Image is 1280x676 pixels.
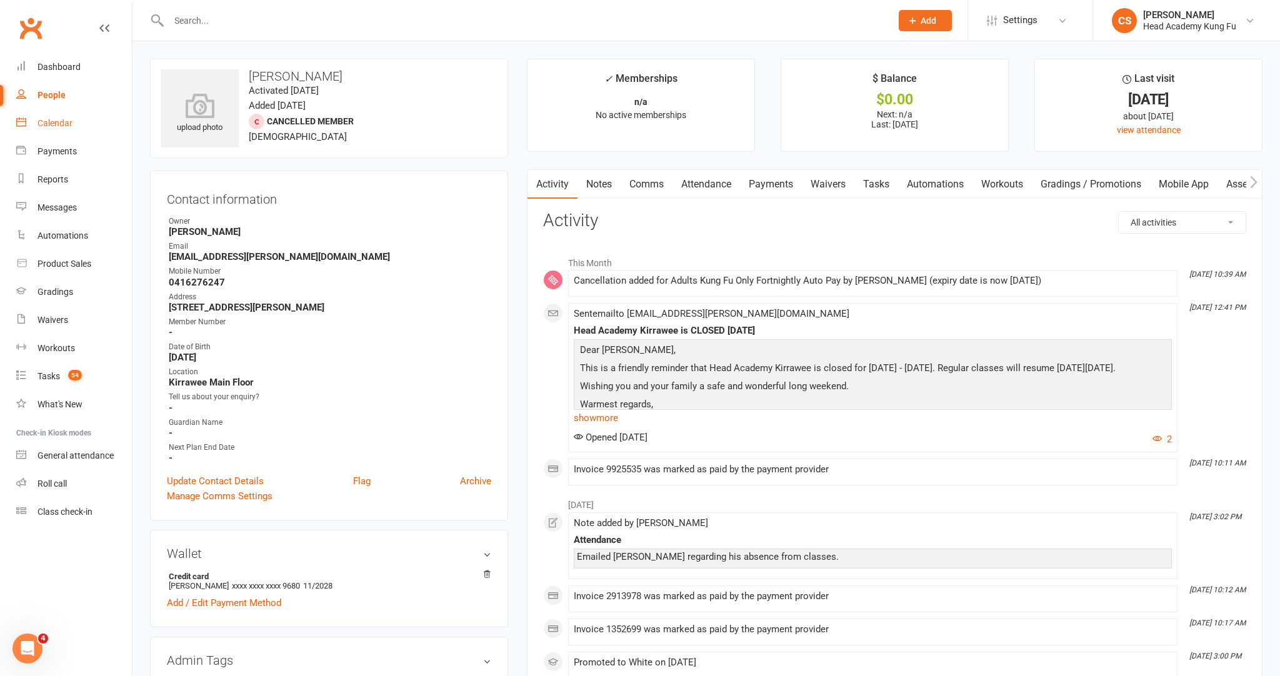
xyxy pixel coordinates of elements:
[1150,170,1217,199] a: Mobile App
[37,287,73,297] div: Gradings
[596,110,686,120] span: No active memberships
[604,73,612,85] i: ✓
[37,343,75,353] div: Workouts
[1189,303,1246,312] i: [DATE] 12:41 PM
[1189,619,1246,627] i: [DATE] 10:17 AM
[16,362,132,390] a: Tasks 54
[16,278,132,306] a: Gradings
[604,71,677,94] div: Memberships
[634,97,647,107] strong: n/a
[574,432,647,443] span: Opened [DATE]
[353,474,371,489] a: Flag
[12,634,42,664] iframe: Intercom live chat
[577,397,1169,415] p: Warmest regards,
[543,492,1246,512] li: [DATE]
[898,170,972,199] a: Automations
[16,53,132,81] a: Dashboard
[740,170,802,199] a: Payments
[37,259,91,269] div: Product Sales
[37,174,68,184] div: Reports
[1117,125,1181,135] a: view attendance
[169,266,491,277] div: Mobile Number
[249,131,347,142] span: [DEMOGRAPHIC_DATA]
[460,474,491,489] a: Archive
[16,334,132,362] a: Workouts
[1112,8,1137,33] div: CS
[165,12,883,29] input: Search...
[169,251,491,262] strong: [EMAIL_ADDRESS][PERSON_NAME][DOMAIN_NAME]
[169,427,491,439] strong: -
[37,315,68,325] div: Waivers
[169,316,491,328] div: Member Number
[577,342,1169,360] p: Dear [PERSON_NAME],
[16,470,132,498] a: Roll call
[169,277,491,288] strong: 0416276247
[37,146,77,156] div: Payments
[802,170,854,199] a: Waivers
[792,93,997,106] div: $0.00
[574,518,1172,529] div: Note added by [PERSON_NAME]
[1003,6,1037,34] span: Settings
[899,10,952,31] button: Add
[574,409,1172,427] a: show more
[543,250,1246,270] li: This Month
[167,474,264,489] a: Update Contact Details
[167,595,281,610] a: Add / Edit Payment Method
[249,100,306,111] time: Added [DATE]
[1189,459,1246,467] i: [DATE] 10:11 AM
[574,464,1172,475] div: Invoice 9925535 was marked as paid by the payment provider
[1152,432,1172,447] button: 2
[16,306,132,334] a: Waivers
[37,507,92,517] div: Class check-in
[232,581,300,590] span: xxxx xxxx xxxx 9680
[169,241,491,252] div: Email
[574,308,849,319] span: Sent email to [EMAIL_ADDRESS][PERSON_NAME][DOMAIN_NAME]
[574,535,1172,545] div: Attendance
[38,634,48,644] span: 4
[37,90,66,100] div: People
[577,170,621,199] a: Notes
[169,327,491,338] strong: -
[792,109,997,129] p: Next: n/a Last: [DATE]
[1032,170,1150,199] a: Gradings / Promotions
[1122,71,1174,93] div: Last visit
[37,62,81,72] div: Dashboard
[527,170,577,199] a: Activity
[1189,585,1246,594] i: [DATE] 10:12 AM
[16,81,132,109] a: People
[15,12,46,44] a: Clubworx
[16,390,132,419] a: What's New
[1189,652,1241,660] i: [DATE] 3:00 PM
[574,657,1172,668] div: Promoted to White on [DATE]
[161,69,497,83] h3: [PERSON_NAME]
[672,170,740,199] a: Attendance
[169,452,491,464] strong: -
[574,326,1172,336] div: Head Academy Kirrawee is CLOSED [DATE]
[169,572,485,581] strong: Credit card
[167,570,491,592] li: [PERSON_NAME]
[169,226,491,237] strong: [PERSON_NAME]
[167,187,491,206] h3: Contact information
[169,377,491,388] strong: Kirrawee Main Floor
[16,442,132,470] a: General attendance kiosk mode
[37,371,60,381] div: Tasks
[872,71,917,93] div: $ Balance
[169,417,491,429] div: Guardian Name
[167,489,272,504] a: Manage Comms Settings
[169,302,491,313] strong: [STREET_ADDRESS][PERSON_NAME]
[1143,9,1236,21] div: [PERSON_NAME]
[161,93,239,134] div: upload photo
[577,379,1169,397] p: Wishing you and your family a safe and wonderful long weekend.
[1189,512,1241,521] i: [DATE] 3:02 PM
[16,498,132,526] a: Class kiosk mode
[1143,21,1236,32] div: Head Academy Kung Fu
[169,442,491,454] div: Next Plan End Date
[16,137,132,166] a: Payments
[37,231,88,241] div: Automations
[574,591,1172,602] div: Invoice 2913978 was marked as paid by the payment provider
[249,85,319,96] time: Activated [DATE]
[169,341,491,353] div: Date of Birth
[167,654,491,667] h3: Admin Tags
[972,170,1032,199] a: Workouts
[169,391,491,403] div: Tell us about your enquiry?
